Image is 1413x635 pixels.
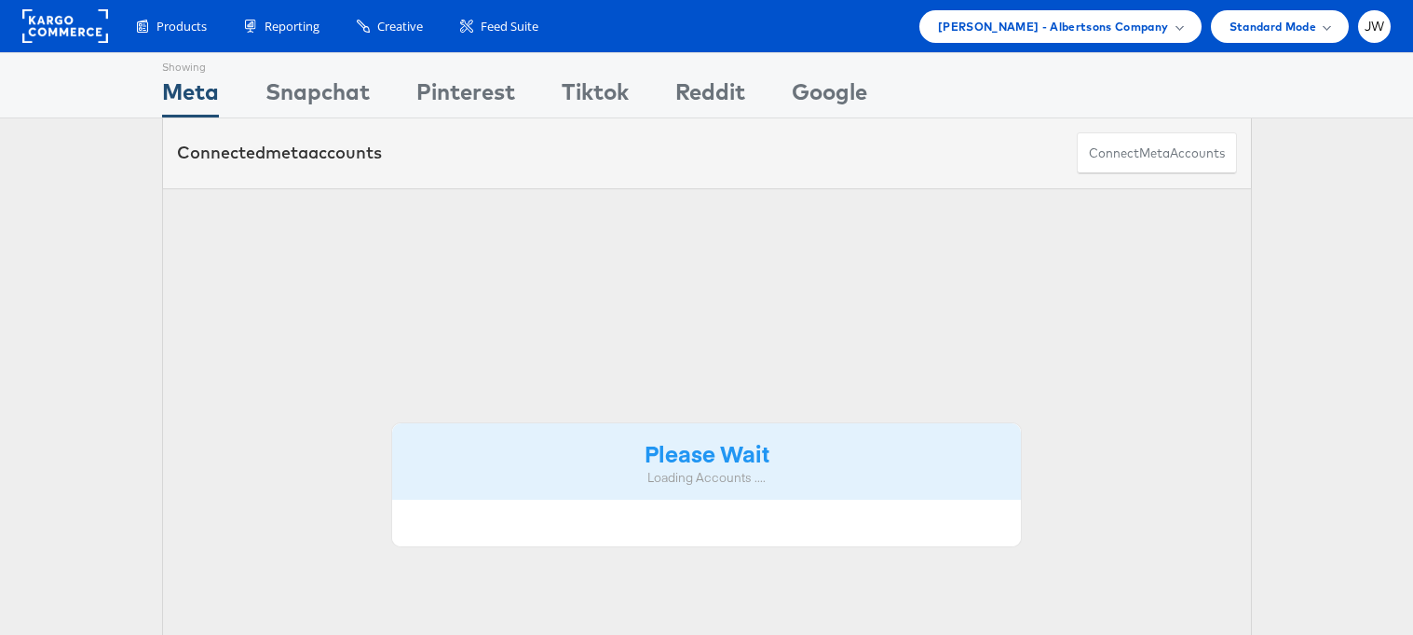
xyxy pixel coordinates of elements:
[792,76,867,117] div: Google
[675,76,745,117] div: Reddit
[377,18,423,35] span: Creative
[265,142,308,163] span: meta
[1365,21,1385,33] span: JW
[406,469,1008,487] div: Loading Accounts ....
[156,18,207,35] span: Products
[1230,17,1316,36] span: Standard Mode
[416,76,515,117] div: Pinterest
[562,76,629,117] div: Tiktok
[938,17,1169,36] span: [PERSON_NAME] - Albertsons Company
[162,53,219,76] div: Showing
[1077,132,1237,174] button: ConnectmetaAccounts
[177,141,382,165] div: Connected accounts
[265,76,370,117] div: Snapchat
[1139,145,1170,162] span: meta
[481,18,538,35] span: Feed Suite
[645,437,769,468] strong: Please Wait
[162,76,219,117] div: Meta
[265,18,319,35] span: Reporting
